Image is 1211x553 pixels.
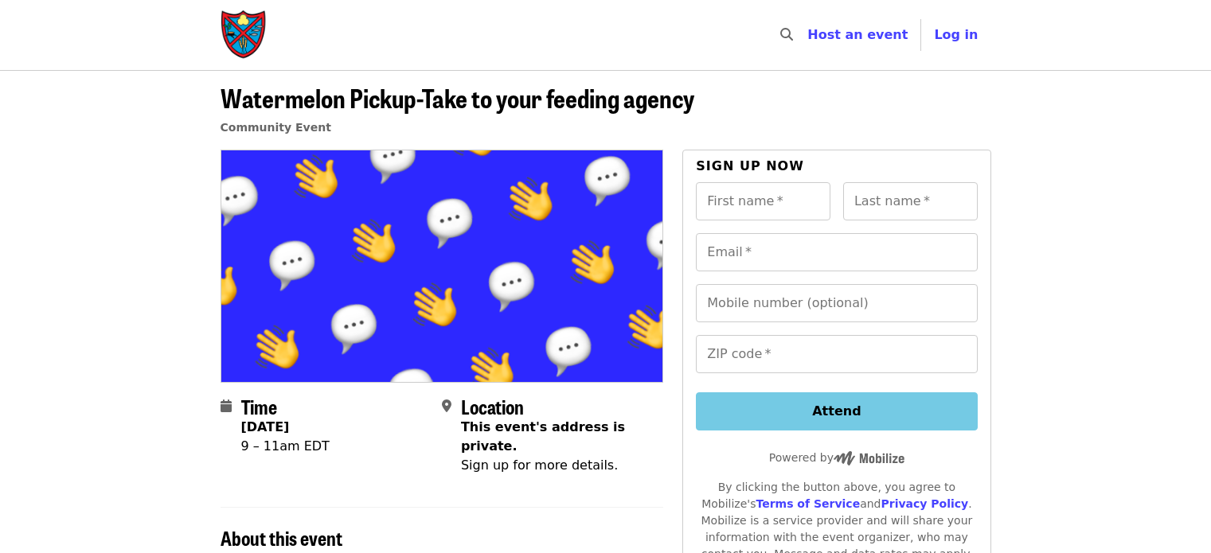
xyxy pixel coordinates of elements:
[241,419,290,434] strong: [DATE]
[780,27,793,42] i: search icon
[221,121,331,134] a: Community Event
[221,10,268,60] img: Society of St. Andrew - Home
[843,182,978,220] input: Last name
[934,27,978,42] span: Log in
[696,284,977,322] input: Mobile number (optional)
[696,182,830,220] input: First name
[803,16,815,54] input: Search
[756,497,860,510] a: Terms of Service
[696,335,977,373] input: ZIP code
[921,19,990,51] button: Log in
[834,451,904,465] img: Powered by Mobilize
[461,458,618,473] span: Sign up for more details.
[221,399,232,414] i: calendar icon
[769,451,904,464] span: Powered by
[221,524,342,551] span: About this event
[241,392,277,420] span: Time
[461,419,625,454] span: This event's address is private.
[241,437,330,456] div: 9 – 11am EDT
[881,497,968,510] a: Privacy Policy
[696,158,804,173] span: Sign up now
[221,79,694,116] span: Watermelon Pickup-Take to your feeding agency
[221,150,663,381] img: Watermelon Pickup-Take to your feeding agency organized by Society of St. Andrew
[696,233,977,271] input: Email
[442,399,451,414] i: map-marker-alt icon
[807,27,908,42] a: Host an event
[696,392,977,430] button: Attend
[461,392,524,420] span: Location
